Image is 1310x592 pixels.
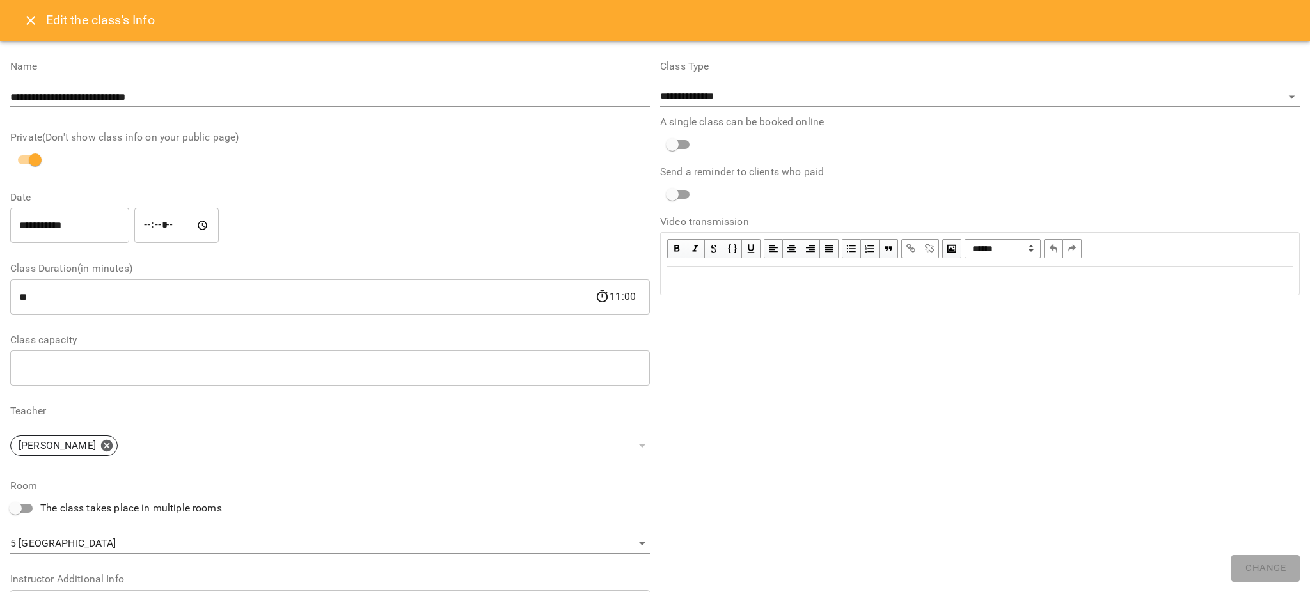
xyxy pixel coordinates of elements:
button: Link [901,239,920,258]
label: Name [10,61,650,72]
button: Strikethrough [705,239,723,258]
label: Instructor Additional Info [10,574,650,584]
button: Align Right [801,239,820,258]
button: Remove Link [920,239,939,258]
label: Class Type [660,61,1300,72]
label: Class Duration(in minutes) [10,263,650,274]
button: Align Center [783,239,801,258]
button: Blockquote [880,239,898,258]
p: [PERSON_NAME] [19,438,96,453]
button: UL [842,239,861,258]
label: Room [10,481,650,491]
label: Send a reminder to clients who paid [660,167,1300,177]
div: [PERSON_NAME] [10,432,650,460]
button: Undo [1044,239,1063,258]
select: Block type [965,239,1041,258]
button: Close [15,5,46,36]
button: Italic [686,239,705,258]
label: Private(Don't show class info on your public page) [10,132,650,143]
div: Edit text [661,267,1298,294]
button: Redo [1063,239,1082,258]
button: Monospace [723,239,742,258]
button: Align Justify [820,239,839,258]
div: [PERSON_NAME] [10,435,118,456]
label: Video transmission [660,217,1300,227]
div: 5 [GEOGRAPHIC_DATA] [10,534,650,554]
label: Date [10,192,650,203]
h6: Edit the class's Info [46,10,155,30]
button: Underline [742,239,761,258]
button: Align Left [764,239,783,258]
label: Class capacity [10,335,650,345]
span: Normal [965,239,1041,258]
label: Teacher [10,406,650,416]
button: OL [861,239,880,258]
label: A single class can be booked online [660,117,1300,127]
button: Image [942,239,961,258]
span: The class takes place in multiple rooms [40,501,222,516]
button: Bold [667,239,686,258]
